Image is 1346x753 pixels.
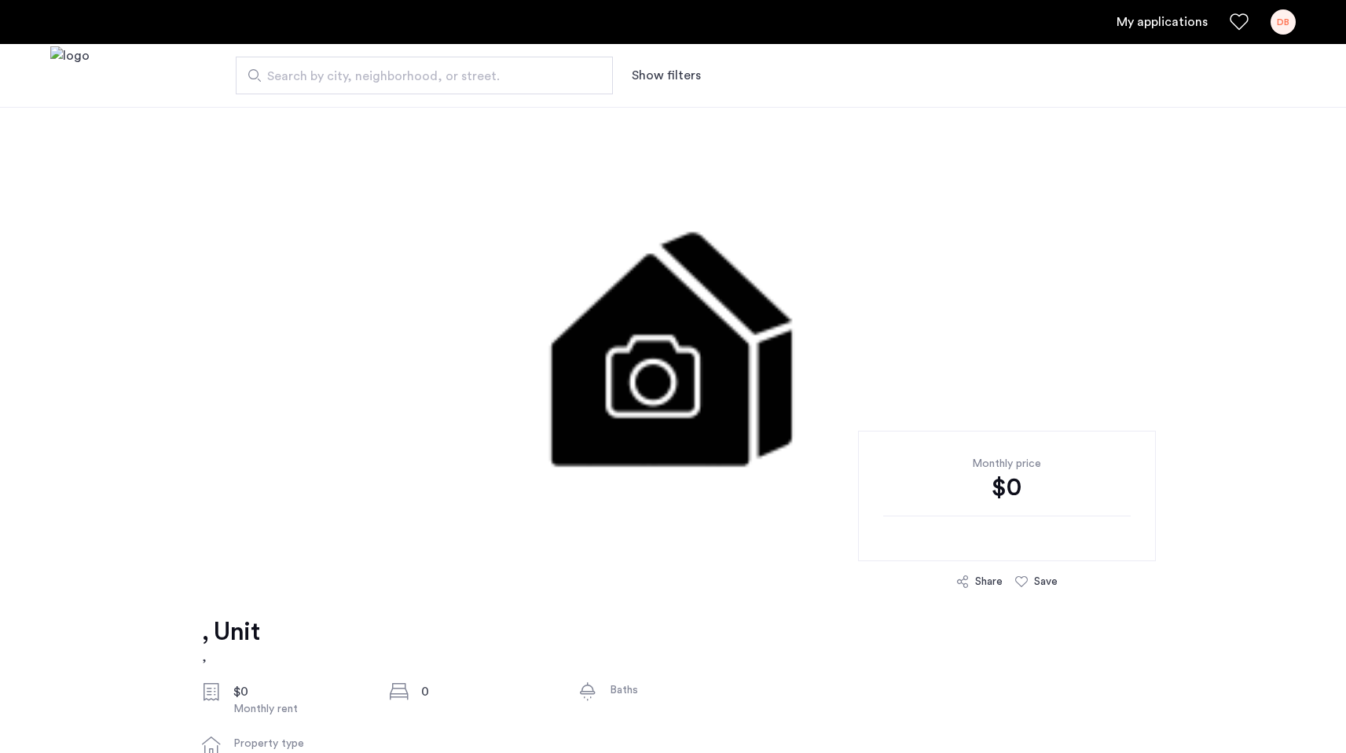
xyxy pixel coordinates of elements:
div: Monthly price [883,456,1131,472]
div: Save [1034,574,1058,590]
button: Show or hide filters [632,66,701,85]
div: Property type [233,736,365,751]
input: Apartment Search [236,57,613,94]
div: $0 [233,682,365,701]
a: Cazamio logo [50,46,90,105]
h1: , Unit [202,616,259,648]
a: My application [1117,13,1208,31]
h2: , [202,648,259,667]
span: Search by city, neighborhood, or street. [267,67,569,86]
div: $0 [883,472,1131,503]
div: DB [1271,9,1296,35]
div: Monthly rent [233,701,365,717]
img: 3.gif [242,107,1103,579]
a: , Unit, [202,616,259,667]
div: 0 [421,682,553,701]
img: logo [50,46,90,105]
a: Favorites [1230,13,1249,31]
div: Baths [610,682,742,698]
div: Share [975,574,1003,590]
